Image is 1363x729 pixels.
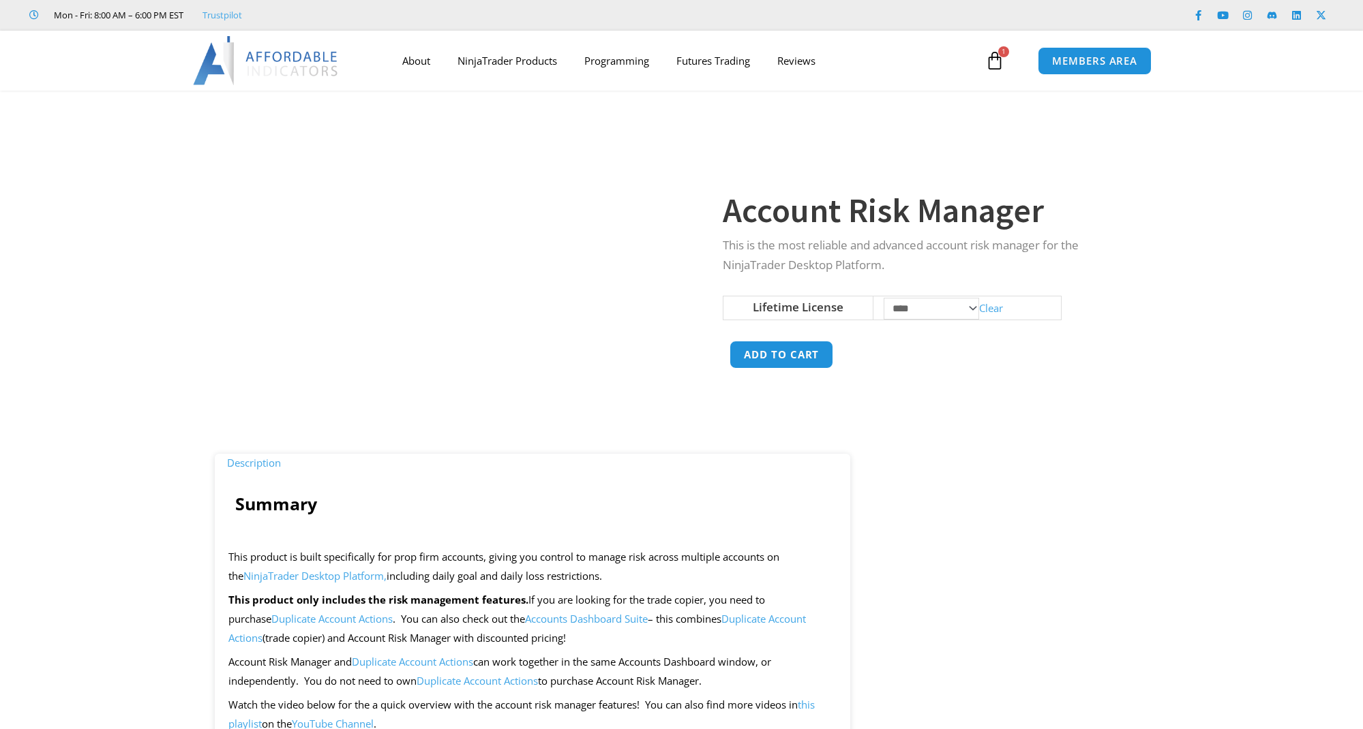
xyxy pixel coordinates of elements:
label: Lifetime License [753,299,843,315]
h1: Account Risk Manager [723,187,1121,234]
a: Description [215,448,293,478]
p: Account Risk Manager and can work together in the same Accounts Dashboard window, or independentl... [228,653,837,691]
span: 1 [998,46,1009,57]
a: NinjaTrader Products [444,45,571,76]
a: Programming [571,45,663,76]
h4: Summary [235,493,830,514]
a: Duplicate Account Actions [352,655,473,668]
a: NinjaTrader Desktop Platform, [243,569,387,583]
a: Clear options [979,300,1003,314]
img: LogoAI | Affordable Indicators – NinjaTrader [193,36,340,85]
button: Add to cart [730,341,833,369]
strong: This product only includes the risk management features. [228,593,528,606]
p: This product is built specifically for prop firm accounts, giving you control to manage risk acro... [228,548,837,586]
a: MEMBERS AREA [1038,47,1152,75]
a: 1 [965,41,1025,80]
a: Trustpilot [203,7,242,23]
a: About [389,45,444,76]
span: MEMBERS AREA [1052,56,1137,66]
a: Reviews [764,45,829,76]
nav: Menu [389,45,982,76]
a: Duplicate Account Actions [271,612,393,625]
a: Futures Trading [663,45,764,76]
p: This is the most reliable and advanced account risk manager for the NinjaTrader Desktop Platform. [723,236,1121,275]
a: Accounts Dashboard Suite [525,612,648,625]
p: If you are looking for the trade copier, you need to purchase . You can also check out the – this... [228,591,837,648]
span: Mon - Fri: 8:00 AM – 6:00 PM EST [50,7,183,23]
a: Duplicate Account Actions [417,674,538,687]
a: Duplicate Account Actions [228,612,806,645]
